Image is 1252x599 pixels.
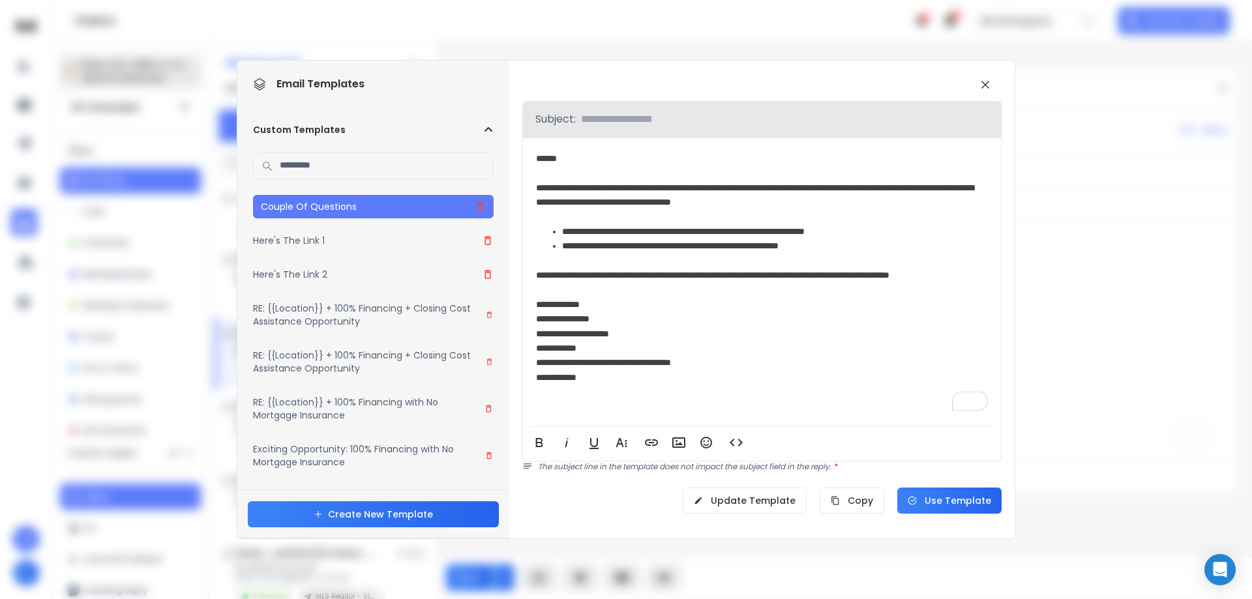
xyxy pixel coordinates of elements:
[683,488,807,514] button: Update Template
[253,443,484,469] h3: Exciting Opportunity: 100% Financing with No Mortgage Insurance
[253,302,485,328] h3: RE: {{Location}} + 100% Financing + Closing Cost Assistance Opportunity
[897,488,1002,514] button: Use Template
[248,501,499,527] button: Create New Template
[582,430,606,456] button: Underline (Ctrl+U)
[694,430,719,456] button: Emoticons
[253,349,485,375] h3: RE: {{Location}} + 100% Financing + Closing Cost Assistance Opportunity
[724,430,749,456] button: Code View
[1204,554,1236,585] div: Open Intercom Messenger
[639,430,664,456] button: Insert Link (Ctrl+K)
[666,430,691,456] button: Insert Image (Ctrl+P)
[820,488,884,514] button: Copy
[523,138,1001,424] div: To enrich screen reader interactions, please activate Accessibility in Grammarly extension settings
[609,430,634,456] button: More Text
[253,396,484,422] h3: RE: {{Location}} + 100% Financing with No Mortgage Insurance
[538,461,1002,472] p: The subject line in the template does not impact the subject field in the
[811,461,837,472] span: reply.
[535,111,576,127] p: Subject:
[527,430,552,456] button: Bold (Ctrl+B)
